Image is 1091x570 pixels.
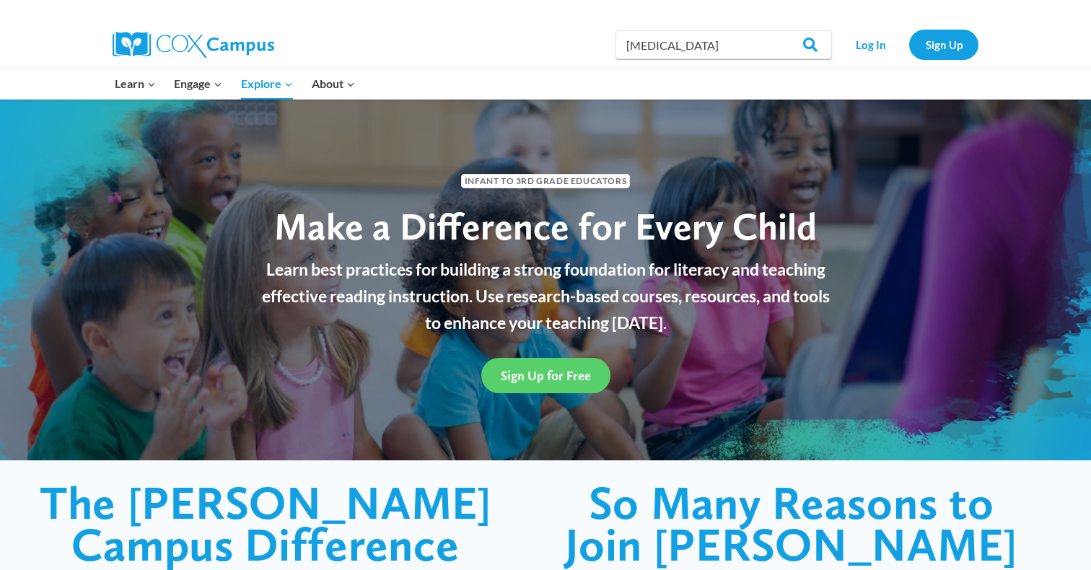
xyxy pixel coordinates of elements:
[909,30,978,59] a: Sign Up
[253,256,838,336] p: Learn best practices for building a strong foundation for literacy and teaching effective reading...
[839,30,978,59] nav: Secondary Navigation
[105,69,165,99] button: Child menu of Learn
[274,203,817,249] span: Make a Difference for Every Child
[113,32,274,58] img: Cox Campus
[232,69,302,99] button: Child menu of Explore
[481,358,610,393] a: Sign Up for Free
[461,174,630,188] span: Infant to 3rd Grade Educators
[105,69,364,99] nav: Primary Navigation
[615,30,832,59] input: Search Cox Campus
[165,69,232,99] button: Child menu of Engage
[302,69,364,99] button: Child menu of About
[839,30,902,59] a: Log In
[501,368,591,383] span: Sign Up for Free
